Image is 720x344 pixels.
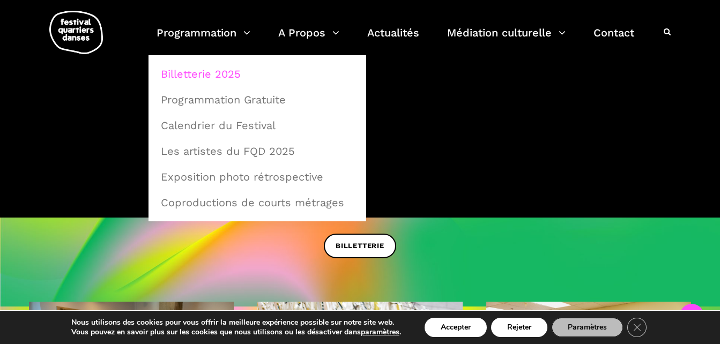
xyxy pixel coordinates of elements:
button: Rejeter [491,318,547,337]
a: Programmation Gratuite [154,87,360,112]
p: Nous utilisons des cookies pour vous offrir la meilleure expérience possible sur notre site web. [71,318,401,327]
button: Paramètres [552,318,623,337]
a: Coproductions de courts métrages [154,190,360,215]
p: Vous pouvez en savoir plus sur les cookies que nous utilisons ou les désactiver dans . [71,327,401,337]
a: Calendrier du Festival [154,113,360,138]
a: Billetterie 2025 [154,62,360,86]
a: BILLETTERIE [324,234,396,258]
a: Programmation [157,24,250,55]
img: logo-fqd-med [49,11,103,54]
a: Médiation culturelle [447,24,566,55]
a: Les artistes du FQD 2025 [154,139,360,163]
a: Contact [593,24,634,55]
button: Close GDPR Cookie Banner [627,318,647,337]
button: paramètres [361,327,399,337]
a: A Propos [278,24,339,55]
a: Actualités [367,24,419,55]
a: Exposition photo rétrospective [154,164,360,189]
span: BILLETTERIE [336,241,384,252]
button: Accepter [425,318,487,337]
